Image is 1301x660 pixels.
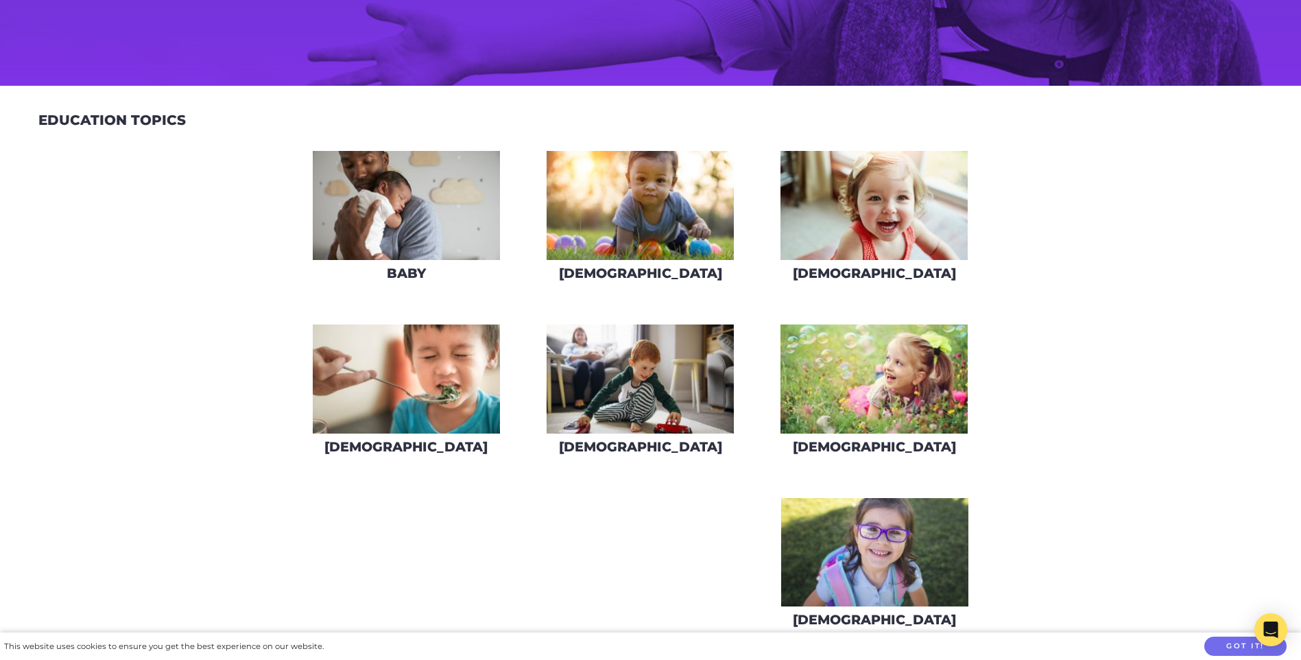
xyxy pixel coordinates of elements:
button: Got it! [1204,637,1287,657]
a: [DEMOGRAPHIC_DATA] [546,324,735,464]
img: iStock-609791422_super-275x160.jpg [781,498,968,607]
h3: [DEMOGRAPHIC_DATA] [559,266,722,281]
div: Open Intercom Messenger [1254,613,1287,646]
h3: Baby [387,266,426,281]
img: AdobeStock_144860523-275x160.jpeg [313,151,500,260]
a: [DEMOGRAPHIC_DATA] [780,150,968,291]
h3: [DEMOGRAPHIC_DATA] [793,266,956,281]
div: This website uses cookies to ensure you get the best experience on our website. [4,639,324,654]
img: iStock-620709410-275x160.jpg [547,151,734,260]
img: AdobeStock_217987832-275x160.jpeg [313,325,500,434]
h3: [DEMOGRAPHIC_DATA] [793,612,956,628]
h3: [DEMOGRAPHIC_DATA] [324,439,488,455]
img: iStock-678589610_super-275x160.jpg [780,151,968,260]
img: AdobeStock_43690577-275x160.jpeg [780,325,968,434]
h2: Education Topics [38,112,186,128]
h3: [DEMOGRAPHIC_DATA] [793,439,956,455]
a: [DEMOGRAPHIC_DATA] [780,497,969,638]
img: iStock-626842222-275x160.jpg [547,325,734,434]
a: Baby [312,150,501,291]
h3: [DEMOGRAPHIC_DATA] [559,439,722,455]
a: [DEMOGRAPHIC_DATA] [546,150,735,291]
a: [DEMOGRAPHIC_DATA] [312,324,501,464]
a: [DEMOGRAPHIC_DATA] [780,324,968,464]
